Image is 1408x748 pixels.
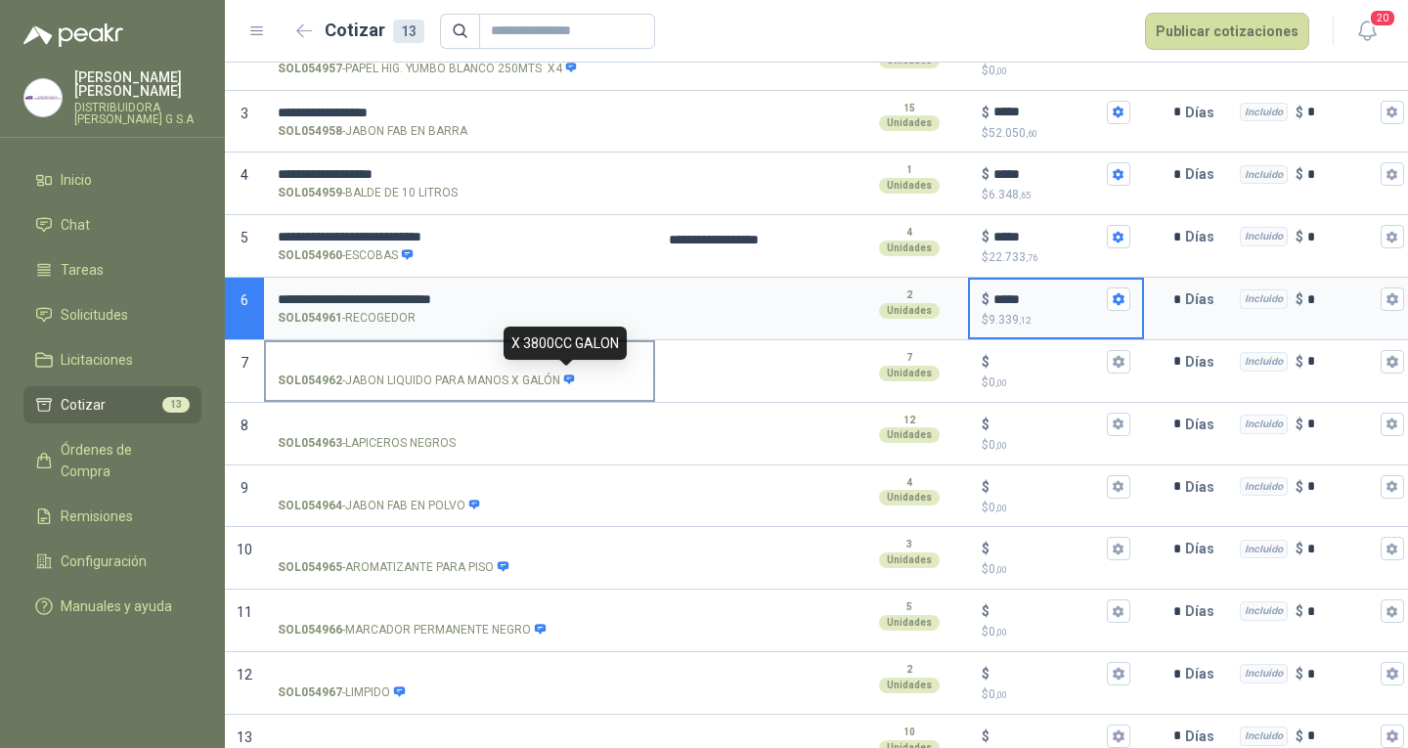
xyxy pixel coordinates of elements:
[1381,725,1404,748] button: Incluido $
[1145,13,1309,50] button: Publicar cotizaciones
[1296,163,1303,185] p: $
[982,538,990,559] p: $
[278,604,641,619] input: SOL054966-MARCADOR PERMANENTE NEGRO
[989,188,1031,201] span: 6.348
[1240,601,1288,621] div: Incluido
[989,625,1007,638] span: 0
[1107,662,1130,685] button: $$0,00
[1381,350,1404,374] button: Incluido $
[1296,726,1303,747] p: $
[237,667,252,682] span: 12
[982,726,990,747] p: $
[23,23,123,47] img: Logo peakr
[1019,315,1031,326] span: ,12
[1349,14,1385,49] button: 20
[278,497,342,515] strong: SOL054964
[982,226,990,247] p: $
[1381,475,1404,499] button: Incluido $
[23,341,201,378] a: Licitaciones
[982,102,990,123] p: $
[1296,663,1303,684] p: $
[1296,102,1303,123] p: $
[23,161,201,198] a: Inicio
[1185,217,1222,256] p: Días
[1307,105,1377,119] input: Incluido $
[989,438,1007,452] span: 0
[982,351,990,373] p: $
[1107,287,1130,311] button: $$9.339,12
[1307,292,1377,307] input: Incluido $
[1240,540,1288,559] div: Incluido
[1381,287,1404,311] button: Incluido $
[1381,225,1404,248] button: Incluido $
[993,354,1103,369] input: $$0,00
[1296,288,1303,310] p: $
[278,621,342,639] strong: SOL054966
[1240,352,1288,372] div: Incluido
[879,178,940,194] div: Unidades
[982,124,1130,143] p: $
[61,439,183,482] span: Órdenes de Compra
[1240,415,1288,434] div: Incluido
[995,627,1007,638] span: ,00
[1185,654,1222,693] p: Días
[74,102,201,125] p: DISTRIBUIDORA [PERSON_NAME] G S.A
[1240,165,1288,185] div: Incluido
[903,725,915,740] p: 10
[1107,350,1130,374] button: $$0,00
[1296,351,1303,373] p: $
[162,397,190,413] span: 13
[278,683,406,702] p: - LIMPIDO
[23,543,201,580] a: Configuración
[1019,190,1031,200] span: ,65
[237,729,252,745] span: 13
[1296,476,1303,498] p: $
[237,604,252,620] span: 11
[237,542,252,557] span: 10
[879,303,940,319] div: Unidades
[1107,101,1130,124] button: $$52.050,60
[982,685,1130,704] p: $
[1107,599,1130,623] button: $$0,00
[1185,154,1222,194] p: Días
[995,689,1007,700] span: ,00
[23,296,201,333] a: Solicitudes
[879,490,940,506] div: Unidades
[1369,9,1396,27] span: 20
[61,259,104,281] span: Tareas
[995,66,1007,76] span: ,00
[993,604,1103,619] input: $$0,00
[993,292,1103,307] input: $$9.339,12
[1307,667,1377,682] input: Incluido $
[74,70,201,98] p: [PERSON_NAME] [PERSON_NAME]
[278,122,467,141] p: - JABON FAB EN BARRA
[906,287,912,303] p: 2
[982,414,990,435] p: $
[879,678,940,693] div: Unidades
[879,115,940,131] div: Unidades
[1185,592,1222,631] p: Días
[1240,726,1288,746] div: Incluido
[995,377,1007,388] span: ,00
[995,440,1007,451] span: ,00
[982,374,1130,392] p: $
[61,169,92,191] span: Inicio
[1307,604,1377,619] input: Incluido $
[982,499,1130,517] p: $
[23,498,201,535] a: Remisiones
[278,372,576,390] p: - JABON LIQUIDO PARA MANOS X GALÓN
[989,313,1031,327] span: 9.339
[23,386,201,423] a: Cotizar13
[241,355,248,371] span: 7
[906,162,912,178] p: 1
[1296,226,1303,247] p: $
[23,206,201,243] a: Chat
[1381,413,1404,436] button: Incluido $
[278,230,641,244] input: SOL054960-ESCOBAS
[906,599,912,615] p: 5
[1381,162,1404,186] button: Incluido $
[982,62,1130,80] p: $
[1381,662,1404,685] button: Incluido $
[1107,162,1130,186] button: $$6.348,65
[1240,103,1288,122] div: Incluido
